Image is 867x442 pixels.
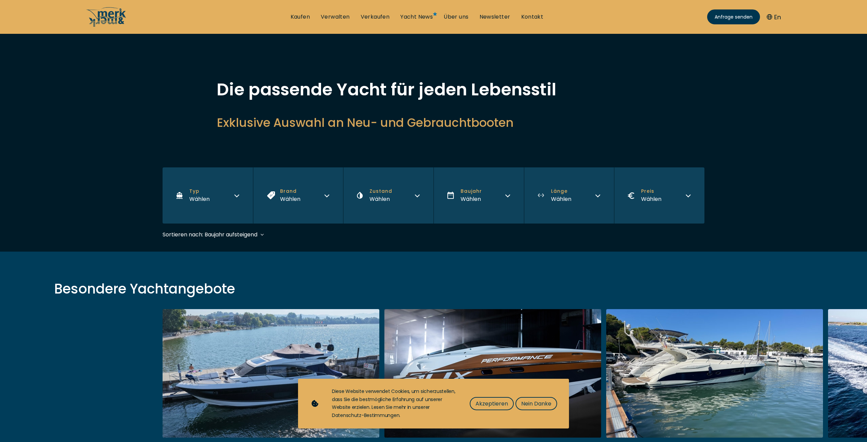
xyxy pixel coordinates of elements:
[369,195,392,203] div: Wählen
[715,14,753,21] span: Anfrage senden
[470,397,514,410] button: Akzeptieren
[524,167,614,224] button: LängeWählen
[551,195,571,203] div: Wählen
[189,195,210,203] div: Wählen
[332,412,399,419] a: Datenschutz-Bestimmungen
[361,13,390,21] a: Verkaufen
[641,195,661,203] div: Wählen
[280,188,300,195] span: Brand
[521,13,544,21] a: Kontakt
[551,188,571,195] span: Länge
[369,188,392,195] span: Zustand
[253,167,343,224] button: BrandWählen
[332,388,456,420] div: Diese Website verwendet Cookies, um sicherzustellen, dass Sie die bestmögliche Erfahrung auf unse...
[480,13,510,21] a: Newsletter
[280,195,300,203] div: Wählen
[515,397,557,410] button: Nein Danke
[641,188,661,195] span: Preis
[163,230,257,239] div: Sortieren nach: Baujahr aufsteigend
[444,13,468,21] a: Über uns
[163,167,253,224] button: TypWählen
[343,167,433,224] button: ZustandWählen
[475,399,508,408] span: Akzeptieren
[521,399,551,408] span: Nein Danke
[461,188,482,195] span: Baujahr
[217,81,650,98] h1: Die passende Yacht für jeden Lebensstil
[461,195,482,203] div: Wählen
[321,13,350,21] a: Verwalten
[217,114,650,131] h2: Exklusive Auswahl an Neu- und Gebrauchtbooten
[707,9,760,24] a: Anfrage senden
[189,188,210,195] span: Typ
[433,167,524,224] button: BaujahrWählen
[614,167,704,224] button: PreisWählen
[400,13,433,21] a: Yacht News
[291,13,310,21] a: Kaufen
[767,13,781,22] button: En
